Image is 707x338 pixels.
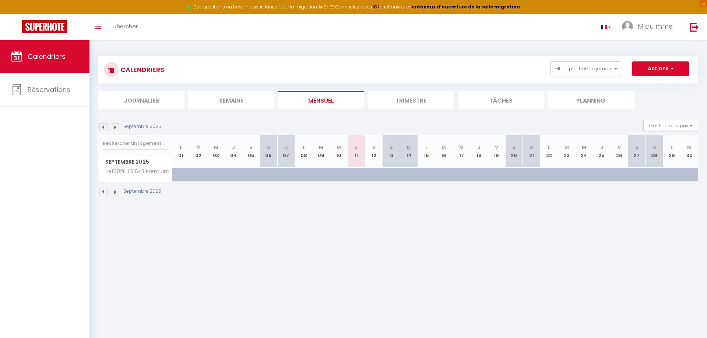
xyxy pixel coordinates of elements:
[638,22,673,31] span: M ou mme
[100,168,171,176] span: ref202E T5 6+3 Premium
[505,135,523,168] th: 20
[558,135,576,168] th: 23
[632,61,689,76] button: Actions
[214,144,218,151] abbr: M
[348,135,365,168] th: 11
[172,135,190,168] th: 01
[249,144,253,151] abbr: V
[98,91,184,109] li: Journalier
[453,135,470,168] th: 17
[123,188,161,195] p: Septembre 2025
[123,123,161,130] p: Septembre 2025
[225,135,242,168] th: 04
[635,144,639,151] abbr: S
[180,144,182,151] abbr: L
[28,85,70,94] span: Réservations
[576,135,593,168] th: 24
[107,14,143,40] a: Chercher
[628,135,646,168] th: 27
[690,22,699,32] img: logout
[407,144,411,151] abbr: D
[412,4,520,10] a: créneaux d'ouverture de la salle migration
[188,91,274,109] li: Semaine
[478,144,481,151] abbr: J
[512,144,516,151] abbr: S
[284,144,288,151] abbr: D
[365,135,383,168] th: 12
[330,135,348,168] th: 10
[303,144,305,151] abbr: L
[103,137,168,150] input: Rechercher un logement...
[459,144,464,151] abbr: M
[643,120,698,131] button: Gestion des prix
[277,135,295,168] th: 07
[530,144,533,151] abbr: D
[425,144,428,151] abbr: L
[540,135,558,168] th: 22
[368,91,454,109] li: Trimestre
[653,144,656,151] abbr: D
[611,135,628,168] th: 26
[616,14,682,40] a: ... M ou mme
[337,144,341,151] abbr: M
[600,144,603,151] abbr: J
[680,135,698,168] th: 30
[190,135,207,168] th: 02
[28,52,66,61] span: Calendriers
[196,144,201,151] abbr: M
[622,21,633,32] img: ...
[22,20,67,33] img: Super Booking
[618,144,621,151] abbr: V
[312,135,330,168] th: 09
[6,3,28,25] button: Ouvrir le widget de chat LiveChat
[242,135,260,168] th: 05
[488,135,505,168] th: 19
[418,135,435,168] th: 15
[232,144,235,151] abbr: J
[112,22,138,30] span: Chercher
[267,144,270,151] abbr: S
[687,144,692,151] abbr: M
[119,61,164,78] h3: CALENDRIERS
[646,135,663,168] th: 28
[564,144,569,151] abbr: M
[551,61,621,76] button: Filtrer par hébergement
[548,144,550,151] abbr: L
[593,135,611,168] th: 25
[260,135,278,168] th: 06
[319,144,323,151] abbr: M
[278,91,364,109] li: Mensuel
[99,157,172,167] span: Septembre 2025
[523,135,541,168] th: 21
[295,135,313,168] th: 08
[442,144,446,151] abbr: M
[458,91,544,109] li: Tâches
[671,144,673,151] abbr: L
[207,135,225,168] th: 03
[400,135,418,168] th: 14
[495,144,498,151] abbr: V
[383,135,400,168] th: 13
[470,135,488,168] th: 18
[390,144,393,151] abbr: S
[372,144,376,151] abbr: V
[548,91,634,109] li: Planning
[663,135,681,168] th: 29
[435,135,453,168] th: 16
[372,4,379,10] a: ICI
[355,144,358,151] abbr: J
[582,144,586,151] abbr: M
